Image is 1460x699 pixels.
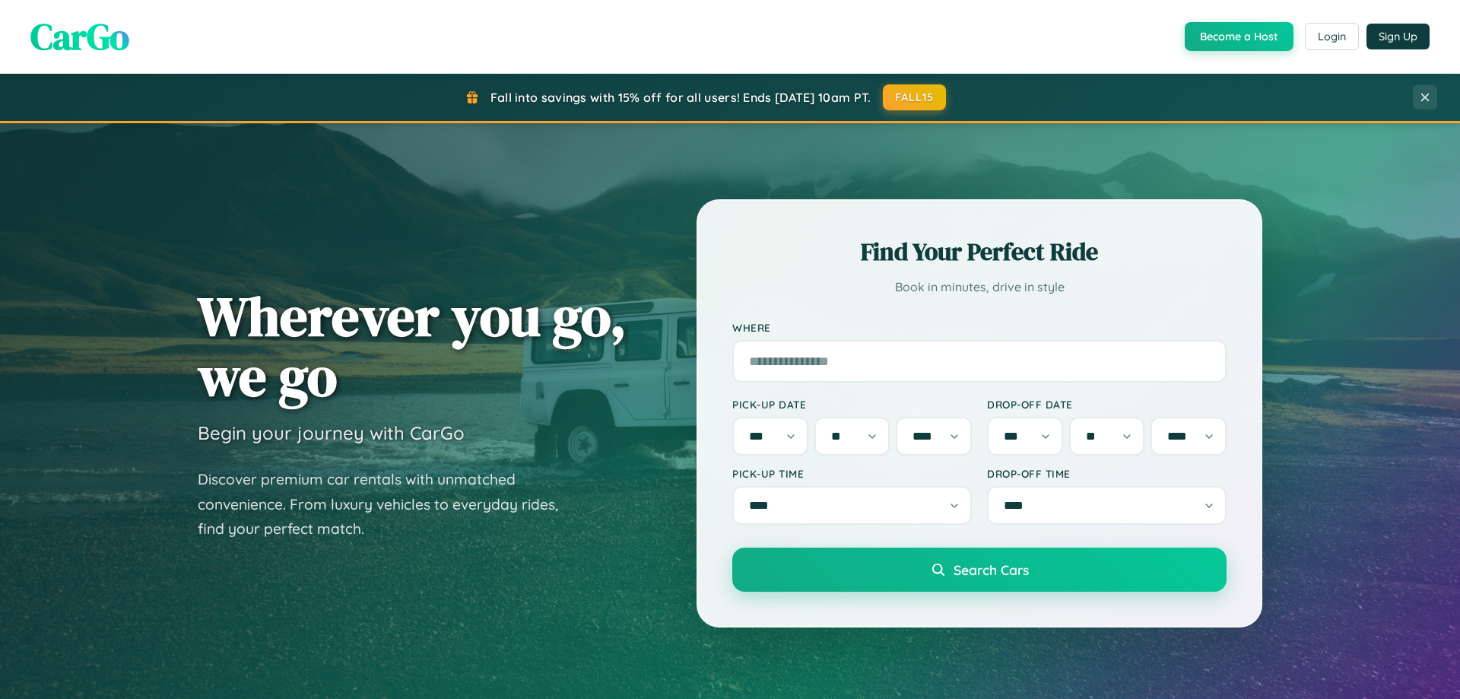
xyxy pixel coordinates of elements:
span: Search Cars [954,561,1029,578]
button: FALL15 [883,84,947,110]
button: Login [1305,23,1359,50]
p: Book in minutes, drive in style [732,276,1227,298]
button: Become a Host [1185,22,1293,51]
span: Fall into savings with 15% off for all users! Ends [DATE] 10am PT. [490,90,871,105]
h3: Begin your journey with CarGo [198,421,465,444]
label: Pick-up Time [732,467,972,480]
h1: Wherever you go, we go [198,286,627,406]
label: Where [732,321,1227,334]
button: Sign Up [1366,24,1430,49]
label: Drop-off Date [987,398,1227,411]
label: Pick-up Date [732,398,972,411]
button: Search Cars [732,548,1227,592]
label: Drop-off Time [987,467,1227,480]
span: CarGo [30,11,129,62]
p: Discover premium car rentals with unmatched convenience. From luxury vehicles to everyday rides, ... [198,467,578,542]
h2: Find Your Perfect Ride [732,235,1227,268]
